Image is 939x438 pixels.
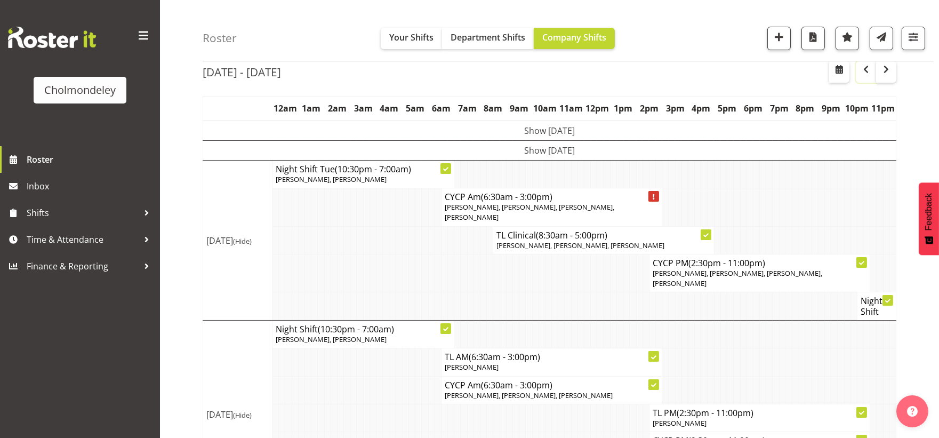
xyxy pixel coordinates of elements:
th: 12pm [584,97,611,121]
h2: [DATE] - [DATE] [203,65,281,79]
th: 11am [558,97,584,121]
th: 10am [532,97,558,121]
td: Show [DATE] [203,121,896,141]
span: (6:30am - 3:00pm) [469,351,540,363]
span: [PERSON_NAME] [653,418,707,428]
button: Company Shifts [534,28,615,49]
th: 9am [506,97,532,121]
span: Finance & Reporting [27,258,139,274]
th: 2pm [636,97,662,121]
span: Your Shifts [389,31,434,43]
th: 4pm [688,97,715,121]
h4: Night Shift [276,324,451,335]
span: [PERSON_NAME], [PERSON_NAME], [PERSON_NAME] [445,391,613,400]
th: 2am [324,97,350,121]
th: 6am [428,97,454,121]
button: Select a specific date within the roster. [829,61,849,83]
span: (6:30am - 3:00pm) [481,191,552,203]
span: (8:30am - 5:00pm) [536,229,607,241]
span: Department Shifts [451,31,525,43]
h4: Night Shift Tue [276,164,451,174]
h4: Roster [203,32,237,44]
span: Inbox [27,178,155,194]
button: Feedback - Show survey [919,182,939,255]
button: Filter Shifts [902,27,925,50]
span: Time & Attendance [27,232,139,248]
th: 4am [376,97,403,121]
th: 11pm [870,97,896,121]
h4: TL AM [445,352,659,362]
span: [PERSON_NAME], [PERSON_NAME] [276,335,387,344]
span: (10:30pm - 7:00am) [335,163,411,175]
h4: Night Shift [861,296,893,317]
span: Shifts [27,205,139,221]
span: (2:30pm - 11:00pm) [677,407,753,419]
span: [PERSON_NAME], [PERSON_NAME], [PERSON_NAME], [PERSON_NAME] [653,268,822,288]
th: 9pm [818,97,844,121]
th: 6pm [740,97,766,121]
h4: CYCP PM [653,258,866,268]
button: Department Shifts [442,28,534,49]
button: Add a new shift [767,27,791,50]
td: [DATE] [203,161,272,321]
th: 5am [402,97,428,121]
td: Show [DATE] [203,141,896,161]
h4: CYCP Am [445,380,659,391]
button: Download a PDF of the roster according to the set date range. [801,27,825,50]
span: Company Shifts [542,31,606,43]
span: Roster [27,152,155,168]
img: Rosterit website logo [8,27,96,48]
th: 1pm [610,97,636,121]
h4: TL Clinical [496,230,710,241]
th: 10pm [844,97,870,121]
span: (Hide) [233,410,252,420]
span: (2:30pm - 11:00pm) [688,257,765,269]
th: 7am [454,97,480,121]
span: (6:30am - 3:00pm) [481,379,552,391]
div: Cholmondeley [44,82,116,98]
span: (Hide) [233,236,252,246]
span: [PERSON_NAME], [PERSON_NAME] [276,174,387,184]
span: [PERSON_NAME] [445,362,499,372]
img: help-xxl-2.png [907,406,918,417]
th: 5pm [714,97,740,121]
button: Your Shifts [381,28,442,49]
span: Feedback [924,193,934,230]
span: [PERSON_NAME], [PERSON_NAME], [PERSON_NAME], [PERSON_NAME] [445,202,614,222]
th: 3pm [662,97,688,121]
h4: TL PM [653,408,866,418]
span: [PERSON_NAME], [PERSON_NAME], [PERSON_NAME] [496,241,664,250]
button: Highlight an important date within the roster. [836,27,859,50]
h4: CYCP Am [445,192,659,202]
th: 8am [480,97,507,121]
button: Send a list of all shifts for the selected filtered period to all rostered employees. [870,27,893,50]
span: (10:30pm - 7:00am) [318,323,394,335]
th: 7pm [766,97,792,121]
th: 3am [350,97,376,121]
th: 8pm [792,97,818,121]
th: 12am [272,97,299,121]
th: 1am [298,97,324,121]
